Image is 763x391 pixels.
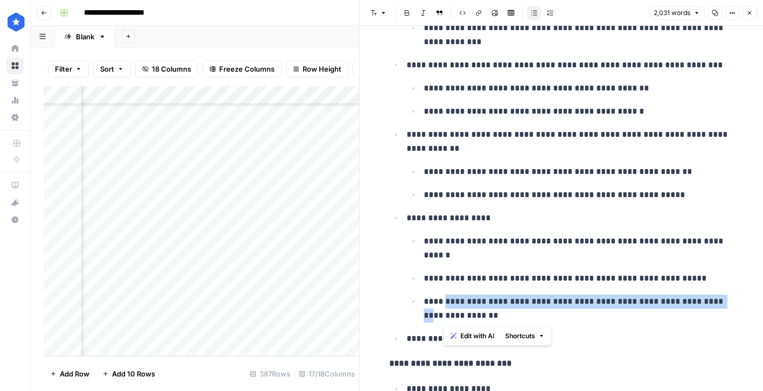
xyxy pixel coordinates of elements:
span: Add 10 Rows [112,368,155,379]
button: 2,031 words [649,6,705,20]
div: What's new? [7,194,23,211]
button: Filter [48,60,89,78]
button: Freeze Columns [202,60,282,78]
button: Help + Support [6,211,24,228]
span: Filter [55,64,72,74]
span: 18 Columns [152,64,191,74]
a: Usage [6,92,24,109]
button: Sort [93,60,131,78]
span: Sort [100,64,114,74]
a: Browse [6,57,24,74]
span: Add Row [60,368,89,379]
span: Shortcuts [505,331,535,341]
a: Home [6,40,24,57]
a: Blank [55,26,115,47]
div: 387 Rows [246,365,295,382]
div: Blank [76,31,94,42]
button: Row Height [286,60,348,78]
button: Add 10 Rows [96,365,162,382]
div: 17/18 Columns [295,365,359,382]
img: ConsumerAffairs Logo [6,12,26,32]
button: What's new? [6,194,24,211]
button: Shortcuts [501,329,549,343]
a: Settings [6,109,24,126]
span: Row Height [303,64,341,74]
span: Freeze Columns [219,64,275,74]
a: Your Data [6,74,24,92]
button: Edit with AI [446,329,499,343]
span: 2,031 words [654,8,690,18]
span: Edit with AI [460,331,494,341]
button: Add Row [44,365,96,382]
button: 18 Columns [135,60,198,78]
a: AirOps Academy [6,177,24,194]
button: Workspace: ConsumerAffairs [6,9,24,36]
